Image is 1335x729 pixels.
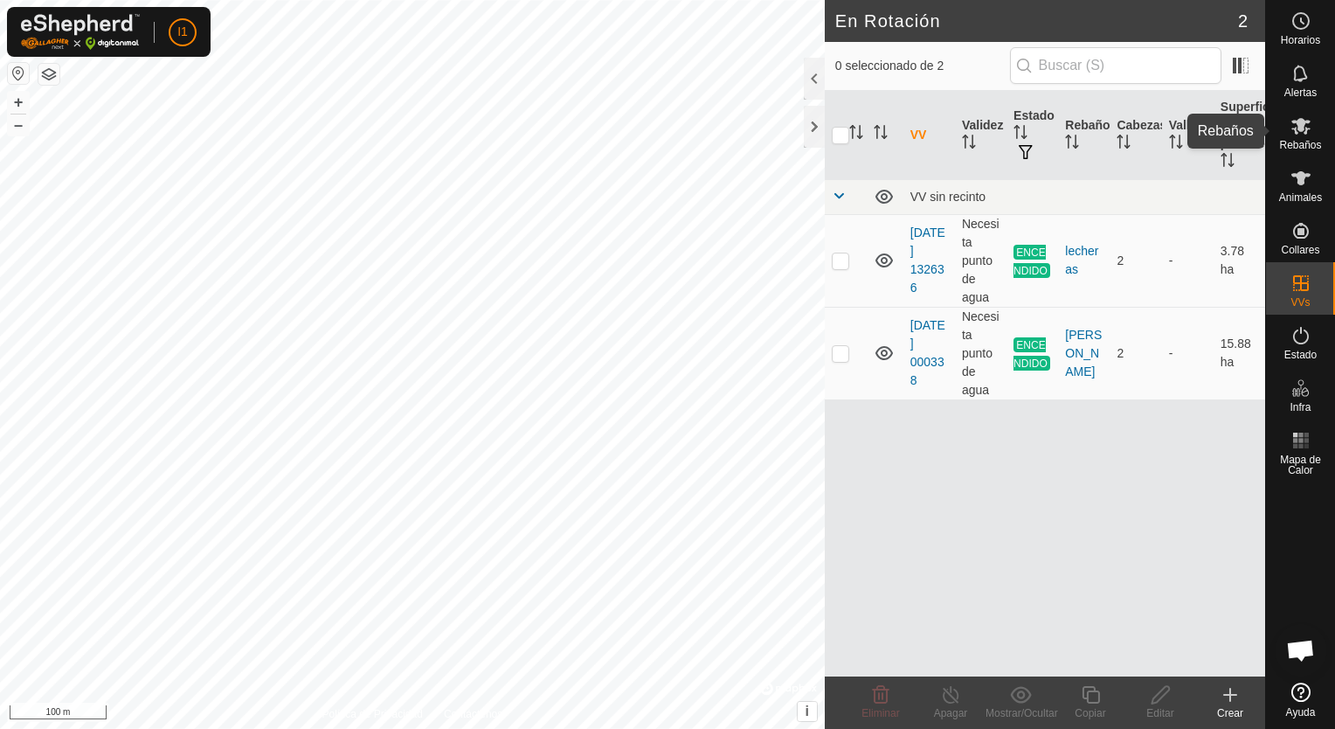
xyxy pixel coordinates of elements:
p-sorticon: Activar para ordenar [1065,137,1079,151]
p-sorticon: Activar para ordenar [1117,137,1131,151]
span: Alertas [1284,87,1317,98]
div: Mostrar/Ocultar [986,705,1055,721]
span: VVs [1290,297,1310,308]
th: Vallado [1162,91,1214,180]
p-sorticon: Activar para ordenar [962,137,976,151]
a: [DATE] 132636 [910,226,945,295]
div: Copiar [1055,705,1125,721]
span: Animales [1279,192,1322,203]
td: 3.78 ha [1214,214,1265,307]
td: - [1162,214,1214,307]
button: + [8,92,29,113]
span: Estado [1284,350,1317,360]
a: Política de Privacidad [322,706,422,722]
td: 15.88 ha [1214,307,1265,399]
a: [DATE] 000338 [910,318,945,387]
p-sorticon: Activar para ordenar [1013,128,1027,142]
span: Eliminar [861,707,899,719]
div: Chat abierto [1275,624,1327,677]
a: Contáctenos [444,706,502,722]
span: 0 seleccionado de 2 [835,57,1010,75]
span: Mapa de Calor [1270,455,1331,476]
img: Logo Gallagher [21,14,140,50]
span: ENCENDIDO [1013,245,1050,278]
th: Rebaño [1058,91,1110,180]
div: [PERSON_NAME] [1065,326,1103,381]
span: I1 [177,23,188,41]
span: Rebaños [1279,140,1321,150]
span: Collares [1281,245,1319,255]
th: Superficie de pastoreo [1214,91,1265,180]
button: Capas del Mapa [38,64,59,85]
div: Crear [1195,705,1265,721]
div: lecheras [1065,242,1103,279]
div: Apagar [916,705,986,721]
div: Editar [1125,705,1195,721]
span: ENCENDIDO [1013,337,1050,371]
p-sorticon: Activar para ordenar [1169,137,1183,151]
p-sorticon: Activar para ordenar [849,128,863,142]
button: i [798,702,817,721]
th: VV [903,91,955,180]
p-sorticon: Activar para ordenar [1221,156,1235,170]
span: 2 [1238,8,1248,34]
td: - [1162,307,1214,399]
td: Necesita punto de agua [955,307,1006,399]
button: – [8,115,29,135]
input: Buscar (S) [1010,47,1221,84]
td: 2 [1110,307,1161,399]
th: Cabezas [1110,91,1161,180]
div: VV sin recinto [910,190,1258,204]
span: i [806,704,809,719]
p-sorticon: Activar para ordenar [874,128,888,142]
span: Horarios [1281,35,1320,45]
span: Infra [1290,402,1311,413]
td: Necesita punto de agua [955,214,1006,307]
h2: En Rotación [835,10,1238,31]
th: Validez [955,91,1006,180]
th: Estado [1006,91,1058,180]
a: Ayuda [1266,676,1335,725]
button: Restablecer Mapa [8,63,29,84]
span: Ayuda [1286,707,1316,718]
td: 2 [1110,214,1161,307]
